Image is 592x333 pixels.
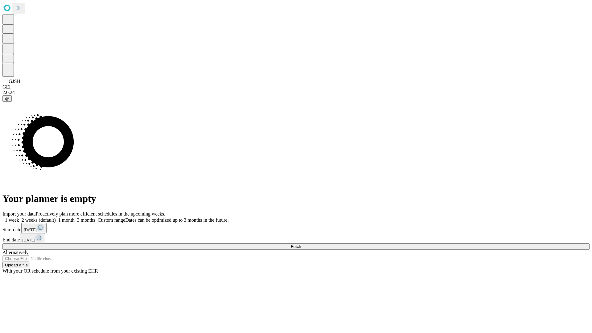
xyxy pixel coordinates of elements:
div: 2.0.241 [2,90,590,95]
span: @ [5,96,9,101]
span: With your OR schedule from your existing EHR [2,268,98,273]
span: Proactively plan more efficient schedules in the upcoming weeks. [36,211,165,216]
span: Custom range [98,217,125,223]
span: 3 months [77,217,95,223]
div: Start date [2,223,590,233]
button: Fetch [2,243,590,250]
span: [DATE] [24,228,37,232]
button: Upload a file [2,262,30,268]
button: @ [2,95,12,102]
span: 2 weeks (default) [22,217,56,223]
span: Fetch [291,244,301,249]
span: Alternatively [2,250,28,255]
span: Import your data [2,211,36,216]
span: GJSH [9,79,20,84]
h1: Your planner is empty [2,193,590,204]
span: Dates can be optimized up to 3 months in the future. [125,217,228,223]
div: GEI [2,84,590,90]
button: [DATE] [20,233,45,243]
span: [DATE] [22,238,35,242]
button: [DATE] [21,223,47,233]
span: 1 week [5,217,19,223]
span: 1 month [58,217,75,223]
div: End date [2,233,590,243]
